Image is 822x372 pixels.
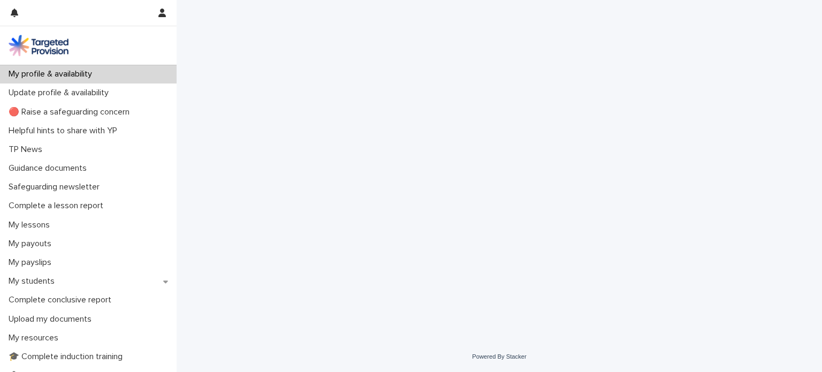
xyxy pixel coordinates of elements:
p: Update profile & availability [4,88,117,98]
p: Complete a lesson report [4,201,112,211]
p: My resources [4,333,67,343]
p: 🔴 Raise a safeguarding concern [4,107,138,117]
a: Powered By Stacker [472,353,526,360]
p: Helpful hints to share with YP [4,126,126,136]
p: My lessons [4,220,58,230]
img: M5nRWzHhSzIhMunXDL62 [9,35,68,56]
p: TP News [4,145,51,155]
p: Guidance documents [4,163,95,173]
p: My payouts [4,239,60,249]
p: My students [4,276,63,286]
p: My profile & availability [4,69,101,79]
p: My payslips [4,257,60,268]
p: Complete conclusive report [4,295,120,305]
p: Upload my documents [4,314,100,324]
p: Safeguarding newsletter [4,182,108,192]
p: 🎓 Complete induction training [4,352,131,362]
